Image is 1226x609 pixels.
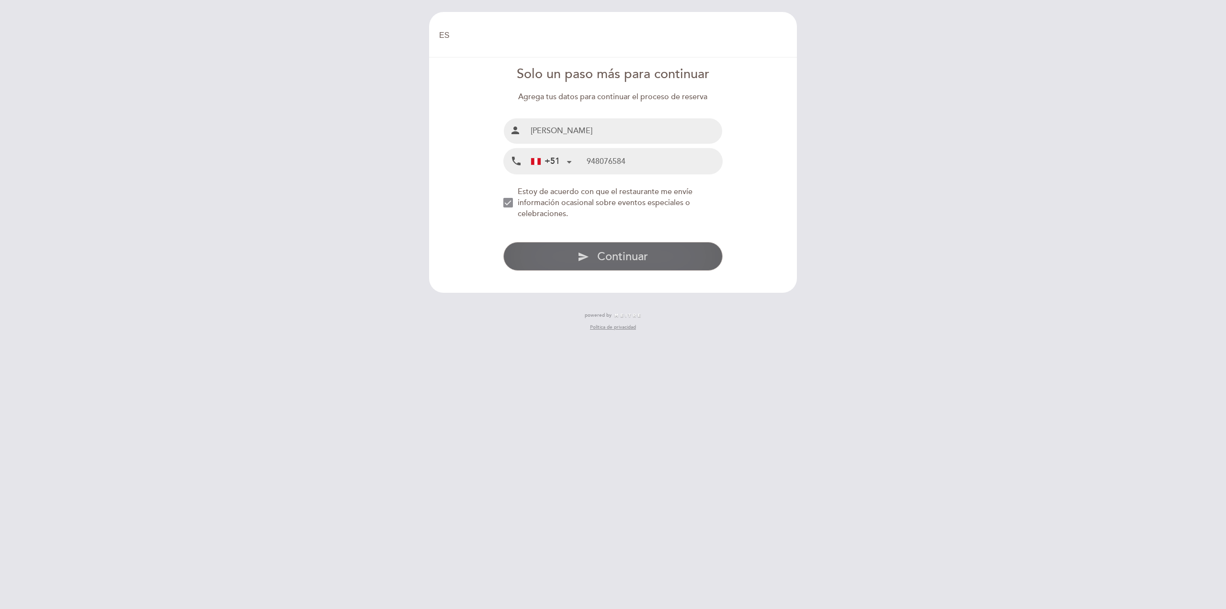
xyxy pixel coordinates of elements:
[518,187,692,218] span: Estoy de acuerdo con que el restaurante me envíe información ocasional sobre eventos especiales o...
[590,324,636,331] a: Política de privacidad
[597,250,648,264] span: Continuar
[578,251,589,263] i: send
[585,312,612,319] span: powered by
[531,155,560,168] div: +51
[587,149,722,174] input: Teléfono Móvil
[614,313,641,318] img: MEITRE
[503,186,723,219] md-checkbox: NEW_MODAL_AGREE_RESTAURANT_SEND_OCCASIONAL_INFO
[585,312,641,319] a: powered by
[503,65,723,84] div: Solo un paso más para continuar
[527,149,575,173] div: Peru (Perú): +51
[503,242,723,271] button: send Continuar
[510,125,521,136] i: person
[527,118,723,144] input: Nombre y Apellido
[511,155,522,167] i: local_phone
[503,92,723,103] div: Agrega tus datos para continuar el proceso de reserva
